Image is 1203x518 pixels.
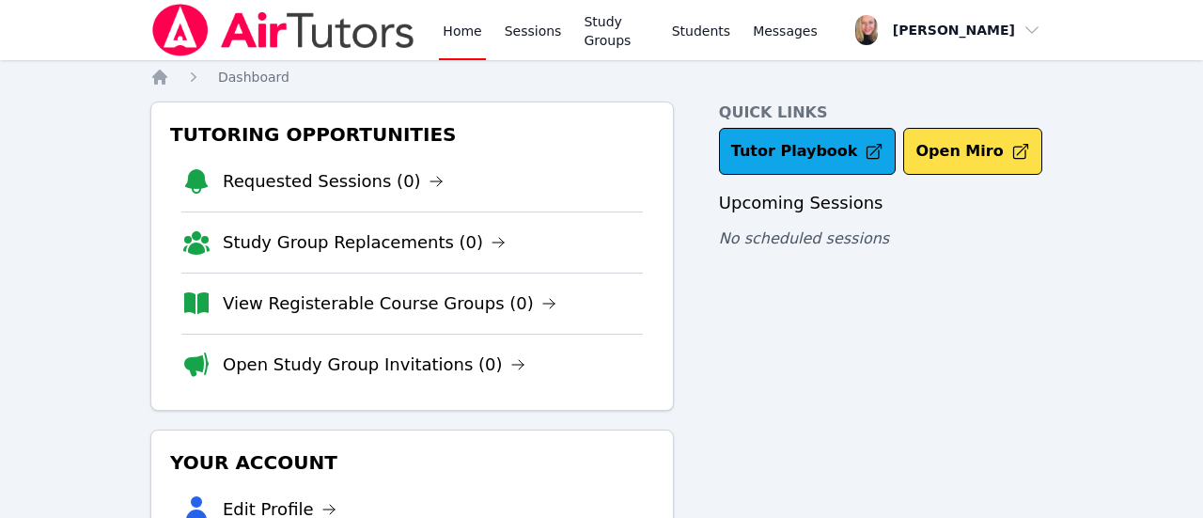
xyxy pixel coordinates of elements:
[218,70,289,85] span: Dashboard
[719,102,1053,124] h4: Quick Links
[223,290,556,317] a: View Registerable Course Groups (0)
[218,68,289,86] a: Dashboard
[719,190,1053,216] h3: Upcoming Sessions
[753,22,818,40] span: Messages
[223,168,444,195] a: Requested Sessions (0)
[150,4,416,56] img: Air Tutors
[223,229,506,256] a: Study Group Replacements (0)
[223,352,525,378] a: Open Study Group Invitations (0)
[166,118,658,151] h3: Tutoring Opportunities
[150,68,1053,86] nav: Breadcrumb
[903,128,1041,175] button: Open Miro
[719,128,897,175] a: Tutor Playbook
[719,229,889,247] span: No scheduled sessions
[166,446,658,479] h3: Your Account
